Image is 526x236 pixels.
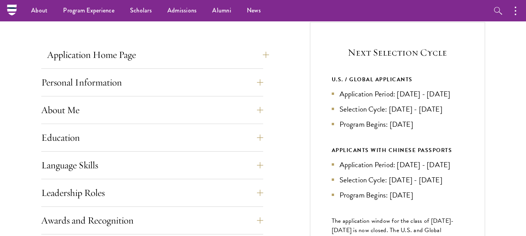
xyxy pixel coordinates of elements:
button: Application Home Page [47,45,269,64]
button: Awards and Recognition [41,211,263,230]
h5: Next Selection Cycle [332,46,463,59]
li: Selection Cycle: [DATE] - [DATE] [332,103,463,115]
button: About Me [41,101,263,119]
button: Education [41,128,263,147]
li: Program Begins: [DATE] [332,119,463,130]
button: Personal Information [41,73,263,92]
li: Program Begins: [DATE] [332,189,463,201]
div: U.S. / GLOBAL APPLICANTS [332,75,463,84]
li: Application Period: [DATE] - [DATE] [332,159,463,170]
button: Language Skills [41,156,263,175]
button: Leadership Roles [41,184,263,202]
div: APPLICANTS WITH CHINESE PASSPORTS [332,145,463,155]
li: Application Period: [DATE] - [DATE] [332,88,463,100]
li: Selection Cycle: [DATE] - [DATE] [332,174,463,185]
